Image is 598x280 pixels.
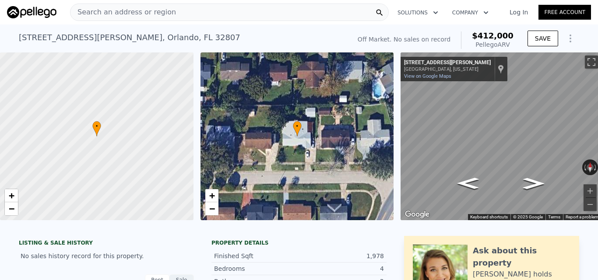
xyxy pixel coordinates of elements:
a: Zoom out [205,202,218,215]
span: − [209,203,215,214]
a: Log In [499,8,538,17]
a: Open this area in Google Maps (opens a new window) [403,209,432,220]
a: Terms (opens in new tab) [548,214,560,219]
button: Zoom out [584,198,597,211]
a: Free Account [538,5,591,20]
path: Go West, Mary Lynn Ct [448,175,488,191]
div: 1,978 [299,252,384,260]
div: Off Market. No sales on record [358,35,450,44]
div: • [92,121,101,136]
span: $412,000 [472,31,514,40]
button: Toggle fullscreen view [585,55,598,69]
button: Reset the view [587,159,594,175]
div: 4 [299,264,384,273]
div: Ask about this property [473,245,570,269]
button: Zoom in [584,184,597,197]
button: Rotate counterclockwise [582,159,587,175]
span: + [209,190,215,201]
span: + [9,190,14,201]
button: Show Options [562,30,579,47]
div: [STREET_ADDRESS][PERSON_NAME] [404,59,491,66]
div: No sales history record for this property. [19,248,194,264]
a: Zoom in [5,189,18,202]
span: • [293,122,302,130]
span: • [92,122,101,130]
span: © 2025 Google [513,214,543,219]
div: Property details [211,239,387,246]
span: − [9,203,14,214]
a: Show location on map [498,64,504,74]
button: Solutions [390,5,445,21]
div: LISTING & SALE HISTORY [19,239,194,248]
div: Bedrooms [214,264,299,273]
button: Company [445,5,496,21]
button: Rotate clockwise [593,159,598,175]
span: Search an address or region [70,7,176,17]
div: Pellego ARV [472,40,514,49]
button: Keyboard shortcuts [470,214,508,220]
a: Zoom out [5,202,18,215]
div: Finished Sqft [214,252,299,260]
div: [GEOGRAPHIC_DATA], [US_STATE] [404,66,491,72]
div: [STREET_ADDRESS][PERSON_NAME] , Orlando , FL 32807 [19,31,240,44]
a: Zoom in [205,189,218,202]
img: Pellego [7,6,56,18]
a: View on Google Maps [404,73,451,79]
div: • [293,121,302,136]
button: SAVE [528,31,558,46]
img: Google [403,209,432,220]
path: Go East, Mary Lynn Ct [514,175,554,192]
